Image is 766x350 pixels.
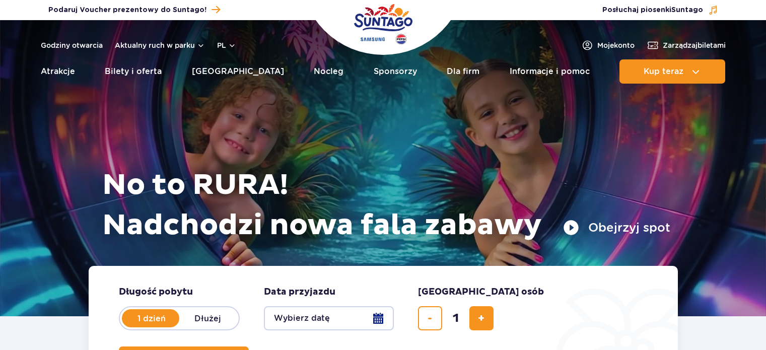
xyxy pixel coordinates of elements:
a: Atrakcje [41,59,75,84]
span: Data przyjazdu [264,286,335,298]
button: Kup teraz [619,59,725,84]
button: Posłuchaj piosenkiSuntago [602,5,718,15]
a: Nocleg [314,59,343,84]
button: usuń bilet [418,306,442,330]
span: Długość pobytu [119,286,193,298]
a: [GEOGRAPHIC_DATA] [192,59,284,84]
button: pl [217,40,236,50]
a: Godziny otwarcia [41,40,103,50]
h1: No to RURA! Nadchodzi nowa fala zabawy [102,165,670,246]
a: Mojekonto [581,39,635,51]
a: Podaruj Voucher prezentowy do Suntago! [48,3,220,17]
button: Aktualny ruch w parku [115,41,205,49]
a: Bilety i oferta [105,59,162,84]
span: Kup teraz [644,67,683,76]
a: Sponsorzy [374,59,417,84]
label: 1 dzień [123,308,180,329]
button: Obejrzyj spot [563,220,670,236]
label: Dłużej [179,308,237,329]
span: Suntago [671,7,703,14]
span: Moje konto [597,40,635,50]
span: Zarządzaj biletami [663,40,726,50]
input: liczba biletów [444,306,468,330]
button: Wybierz datę [264,306,394,330]
span: Podaruj Voucher prezentowy do Suntago! [48,5,206,15]
a: Informacje i pomoc [510,59,590,84]
a: Dla firm [447,59,479,84]
span: [GEOGRAPHIC_DATA] osób [418,286,544,298]
button: dodaj bilet [469,306,494,330]
a: Zarządzajbiletami [647,39,726,51]
span: Posłuchaj piosenki [602,5,703,15]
